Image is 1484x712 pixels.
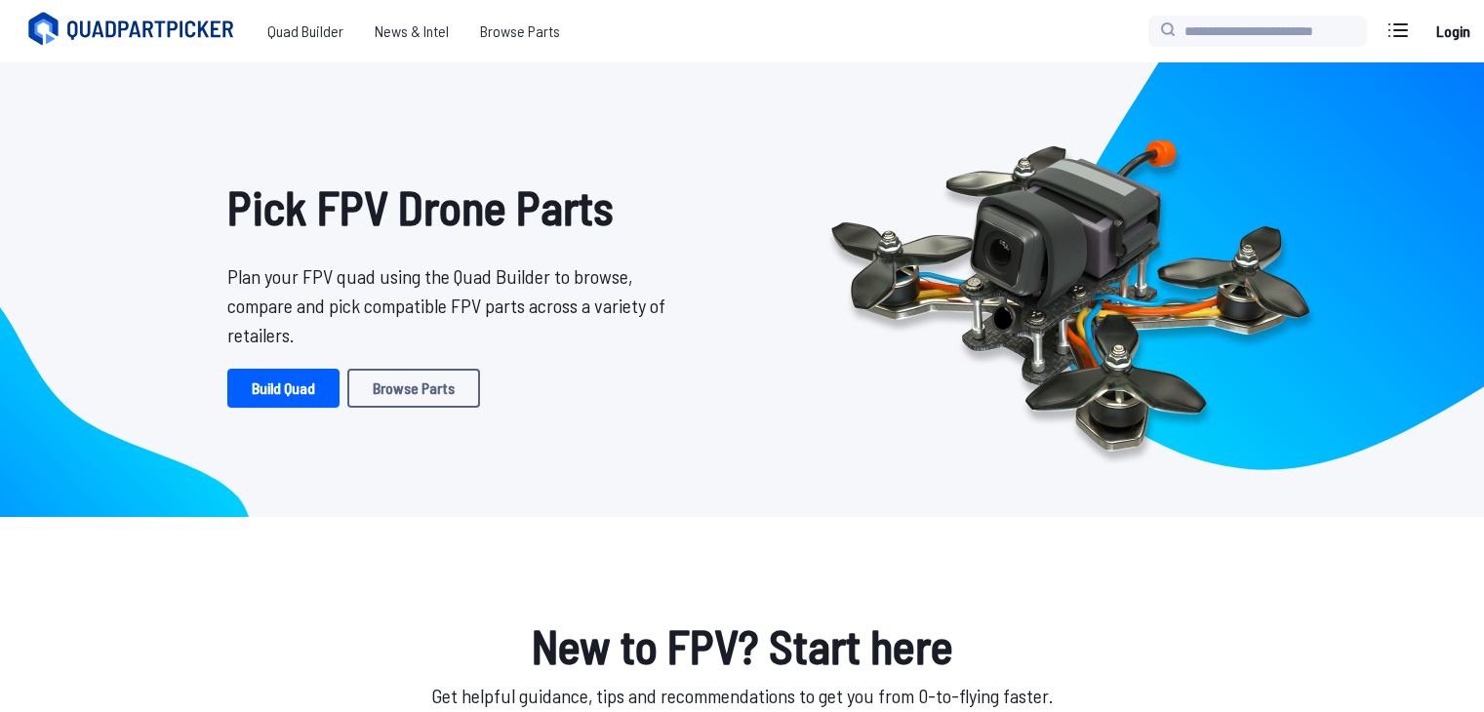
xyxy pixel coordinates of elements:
a: News & Intel [359,12,464,51]
h1: Pick FPV Drone Parts [227,172,680,242]
p: Plan your FPV quad using the Quad Builder to browse, compare and pick compatible FPV parts across... [227,261,680,349]
p: Get helpful guidance, tips and recommendations to get you from 0-to-flying faster. [212,681,1273,710]
h1: New to FPV? Start here [212,611,1273,681]
a: Build Quad [227,369,340,408]
a: Quad Builder [252,12,359,51]
img: Quadcopter [789,95,1351,485]
a: Login [1429,12,1476,51]
a: Browse Parts [464,12,576,51]
a: Browse Parts [347,369,480,408]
